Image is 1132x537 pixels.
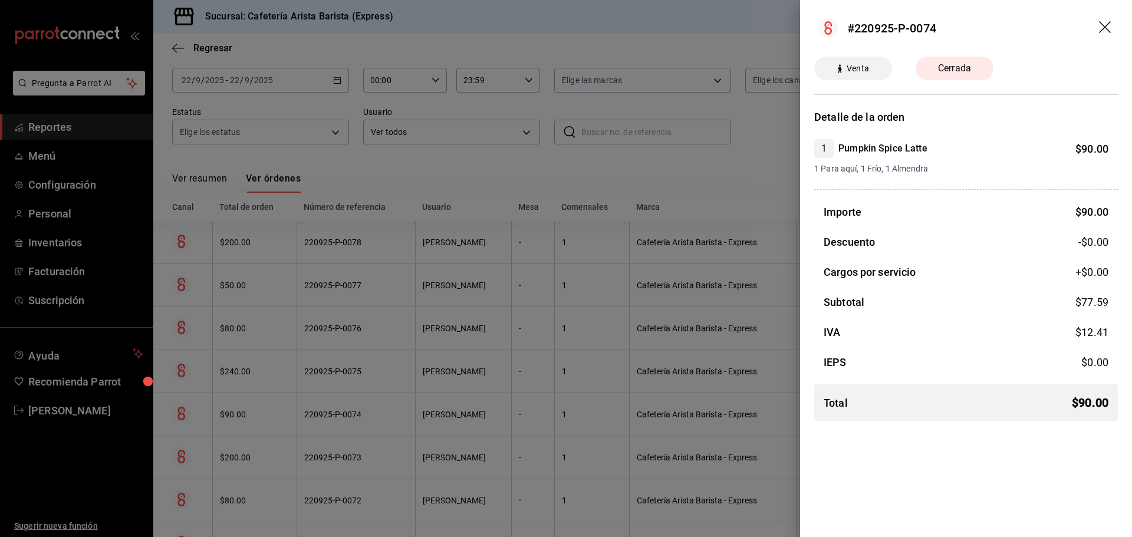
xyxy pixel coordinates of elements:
[1078,234,1108,250] span: -$0.00
[824,324,840,340] h3: IVA
[814,109,1118,125] h3: Detalle de la orden
[838,141,927,156] h4: Pumpkin Spice Latte
[1075,264,1108,280] span: +$ 0.00
[847,19,936,37] div: #220925-P-0074
[1081,356,1108,368] span: $ 0.00
[1072,394,1108,411] span: $ 90.00
[1075,326,1108,338] span: $ 12.41
[824,264,916,280] h3: Cargos por servicio
[824,204,861,220] h3: Importe
[842,62,874,75] span: Venta
[824,395,848,411] h3: Total
[1075,206,1108,218] span: $ 90.00
[931,61,978,75] span: Cerrada
[1075,296,1108,308] span: $ 77.59
[824,234,875,250] h3: Descuento
[814,163,1108,175] span: 1 Para aquí, 1 Frío, 1 Almendra
[1075,143,1108,155] span: $ 90.00
[824,294,864,310] h3: Subtotal
[814,141,834,156] span: 1
[1099,21,1113,35] button: drag
[824,354,847,370] h3: IEPS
